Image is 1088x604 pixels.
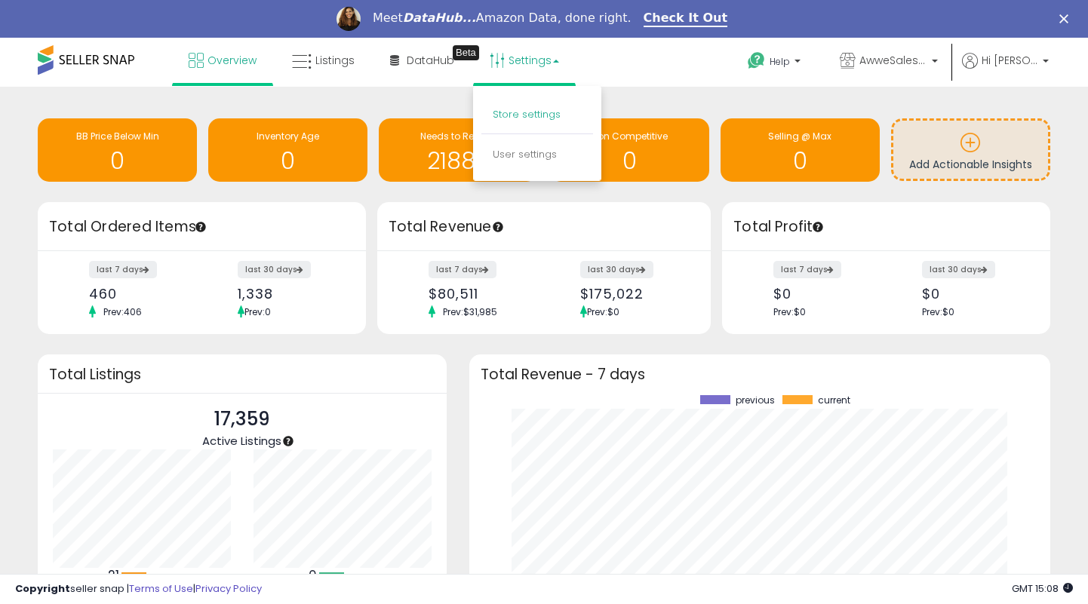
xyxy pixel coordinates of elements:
span: Selling @ Max [768,130,831,143]
img: Profile image for Georgie [337,7,361,31]
h1: 0 [728,149,872,173]
a: AwweSales Store [828,38,949,87]
a: Non Competitive 0 [549,118,708,182]
label: last 30 days [580,261,653,278]
h1: 0 [216,149,360,173]
span: DataHub [407,53,454,68]
strong: Copyright [15,581,70,596]
span: Prev: $31,985 [435,305,505,318]
span: Active Listings [202,433,281,449]
a: Hi [PERSON_NAME] [962,53,1049,87]
span: Needs to Reprice [420,130,496,143]
h3: Total Profit [733,216,1039,238]
i: Get Help [747,51,766,70]
a: DataHub [379,38,466,83]
span: Add Actionable Insights [909,157,1032,172]
a: Settings [478,38,570,83]
span: Prev: $0 [922,305,954,318]
span: AwweSales Store [859,53,927,68]
div: 460 [89,286,191,302]
span: Inventory Age [257,130,319,143]
h1: 21888 [386,149,530,173]
label: last 30 days [922,261,995,278]
a: Selling @ Max 0 [721,118,880,182]
div: Tooltip anchor [491,220,505,234]
a: Overview [177,38,268,83]
div: $80,511 [429,286,533,302]
div: Tooltip anchor [194,220,207,234]
a: User settings [493,147,557,161]
span: current [818,395,850,406]
span: Prev: 406 [96,305,149,318]
div: 1,338 [238,286,340,302]
a: Inventory Age 0 [208,118,367,182]
span: Hi [PERSON_NAME] [982,53,1038,68]
h3: Total Listings [49,369,435,380]
div: Tooltip anchor [453,45,479,60]
a: Add Actionable Insights [893,121,1048,179]
span: Prev: $0 [773,305,806,318]
b: 0 [309,566,317,584]
h1: 0 [45,149,189,173]
a: Check It Out [644,11,728,27]
label: last 7 days [429,261,496,278]
a: Privacy Policy [195,581,262,596]
span: Prev: 0 [244,305,271,318]
i: DataHub... [403,11,476,25]
label: last 7 days [89,261,157,278]
div: Close [1059,14,1074,23]
span: BB Price Below Min [76,130,159,143]
h3: Total Revenue - 7 days [481,369,1039,380]
div: Tooltip anchor [281,434,295,448]
a: BB Price Below Min 0 [38,118,197,182]
div: seller snap | | [15,582,262,596]
a: Listings [281,38,366,83]
span: 2025-10-8 15:08 GMT [1012,581,1073,596]
b: 21 [108,566,119,584]
label: last 30 days [238,261,311,278]
span: Prev: $0 [587,305,619,318]
a: Needs to Reprice 21888 [379,118,538,182]
h3: Total Ordered Items [49,216,355,238]
span: Overview [207,53,257,68]
label: last 7 days [773,261,841,278]
span: Non Competitive [592,130,668,143]
div: $0 [773,286,875,302]
a: Terms of Use [129,581,193,596]
span: Listings [315,53,355,68]
div: Tooltip anchor [811,220,825,234]
span: previous [736,395,775,406]
h1: 0 [557,149,701,173]
a: Store settings [493,107,561,121]
h3: Total Revenue [389,216,699,238]
div: $0 [922,286,1024,302]
div: Meet Amazon Data, done right. [373,11,632,26]
span: Help [770,55,790,68]
p: 17,359 [202,405,281,434]
a: Help [736,40,816,87]
div: $175,022 [580,286,684,302]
